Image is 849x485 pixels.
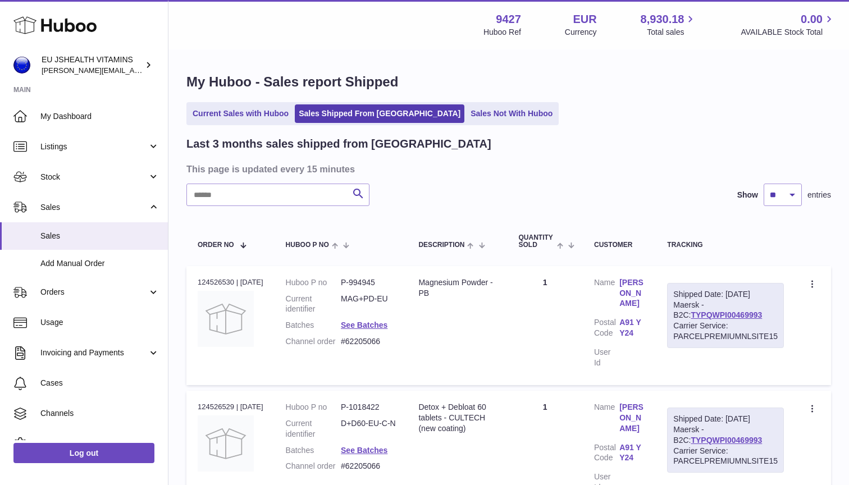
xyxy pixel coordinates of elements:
td: 1 [508,266,583,385]
span: Usage [40,317,159,328]
span: entries [807,190,831,200]
a: 8,930.18 Total sales [641,12,697,38]
a: Sales Shipped From [GEOGRAPHIC_DATA] [295,104,464,123]
dt: Name [594,402,619,437]
div: Shipped Date: [DATE] [673,289,778,300]
dd: #62205066 [341,336,396,347]
a: TYPQWPI00469993 [691,310,762,319]
span: 8,930.18 [641,12,684,27]
a: 0.00 AVAILABLE Stock Total [741,12,836,38]
img: no-photo.jpg [198,291,254,347]
a: Log out [13,443,154,463]
dt: Current identifier [286,294,341,315]
label: Show [737,190,758,200]
dt: Huboo P no [286,402,341,413]
span: 0.00 [801,12,823,27]
div: Tracking [667,241,784,249]
span: Huboo P no [286,241,329,249]
div: Currency [565,27,597,38]
span: Settings [40,438,159,449]
div: Customer [594,241,645,249]
span: Sales [40,202,148,213]
dt: Channel order [286,461,341,472]
div: Shipped Date: [DATE] [673,414,778,424]
h3: This page is updated every 15 minutes [186,163,828,175]
span: My Dashboard [40,111,159,122]
dt: Batches [286,320,341,331]
img: no-photo.jpg [198,415,254,472]
dt: User Id [594,347,619,368]
a: A91 YY24 [619,442,645,464]
a: A91 YY24 [619,317,645,338]
span: Channels [40,408,159,419]
div: Detox + Debloat 60 tablets - CULTECH (new coating) [418,402,496,434]
dt: Postal Code [594,442,619,466]
strong: 9427 [496,12,521,27]
span: Cases [40,378,159,388]
div: 124526529 | [DATE] [198,402,263,412]
a: [PERSON_NAME] [619,277,645,309]
div: Maersk - B2C: [667,283,784,348]
span: Total sales [647,27,697,38]
strong: EUR [573,12,596,27]
a: Sales Not With Huboo [467,104,556,123]
span: Invoicing and Payments [40,347,148,358]
div: Carrier Service: PARCELPREMIUMNLSITE15 [673,446,778,467]
dt: Batches [286,445,341,456]
h2: Last 3 months sales shipped from [GEOGRAPHIC_DATA] [186,136,491,152]
span: Quantity Sold [519,234,554,249]
dd: #62205066 [341,461,396,472]
dd: P-1018422 [341,402,396,413]
div: EU JSHEALTH VITAMINS [42,54,143,76]
div: Huboo Ref [483,27,521,38]
span: Orders [40,287,148,298]
div: Magnesium Powder - PB [418,277,496,299]
span: Add Manual Order [40,258,159,269]
a: [PERSON_NAME] [619,402,645,434]
span: [PERSON_NAME][EMAIL_ADDRESS][DOMAIN_NAME] [42,66,225,75]
a: See Batches [341,446,387,455]
dt: Current identifier [286,418,341,440]
div: Carrier Service: PARCELPREMIUMNLSITE15 [673,321,778,342]
span: Order No [198,241,234,249]
dt: Name [594,277,619,312]
dd: MAG+PD-EU [341,294,396,315]
span: Description [418,241,464,249]
a: See Batches [341,321,387,330]
span: Listings [40,141,148,152]
dt: Channel order [286,336,341,347]
span: Stock [40,172,148,182]
div: Maersk - B2C: [667,408,784,473]
span: AVAILABLE Stock Total [741,27,836,38]
span: Sales [40,231,159,241]
img: laura@jessicasepel.com [13,57,30,74]
div: 124526530 | [DATE] [198,277,263,287]
dt: Huboo P no [286,277,341,288]
dd: D+D60-EU-C-N [341,418,396,440]
dd: P-994945 [341,277,396,288]
a: TYPQWPI00469993 [691,436,762,445]
dt: Postal Code [594,317,619,341]
a: Current Sales with Huboo [189,104,293,123]
h1: My Huboo - Sales report Shipped [186,73,831,91]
